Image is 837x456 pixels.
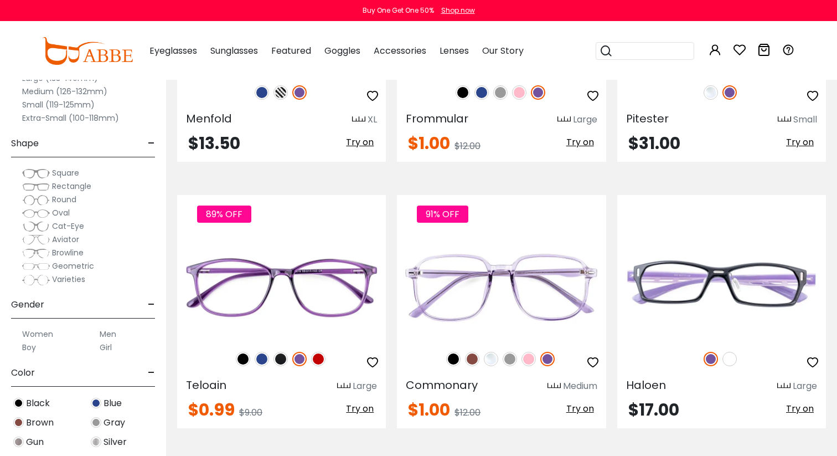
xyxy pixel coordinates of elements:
[22,181,50,192] img: Rectangle.png
[521,352,536,366] img: Pink
[148,360,155,386] span: -
[397,235,606,340] img: Purple Commonary - Plastic ,Universal Bridge Fit
[465,352,479,366] img: Brown
[786,136,814,148] span: Try on
[337,382,350,391] img: size ruler
[722,352,737,366] img: Black White
[343,135,377,150] button: Try on
[188,398,235,422] span: $0.99
[186,111,232,126] span: Menfold
[346,402,374,415] span: Try on
[91,437,101,447] img: Silver
[22,341,36,354] label: Boy
[406,377,478,393] span: Commonary
[353,380,377,393] div: Large
[628,398,679,422] span: $17.00
[236,352,250,366] img: Black
[346,136,374,148] span: Try on
[454,406,480,419] span: $12.00
[626,377,666,393] span: Haloen
[493,85,508,100] img: Gray
[186,377,226,393] span: Teloain
[22,194,50,206] img: Round.png
[148,291,155,318] span: -
[271,44,311,57] span: Featured
[566,402,594,415] span: Try on
[441,6,475,16] div: Shop now
[374,44,426,57] span: Accessories
[563,135,597,150] button: Try on
[408,131,450,155] span: $1.00
[454,140,480,152] span: $12.00
[210,44,258,57] span: Sunglasses
[273,85,288,100] img: Pattern
[22,274,50,286] img: Varieties.png
[11,360,35,386] span: Color
[22,111,119,125] label: Extra-Small (100-118mm)
[26,416,54,429] span: Brown
[503,352,517,366] img: Gray
[22,327,53,341] label: Women
[617,235,826,340] img: Purple Haloen - TR ,Adjust Nose Pads
[626,111,669,126] span: Pitester
[778,116,791,124] img: size ruler
[22,208,50,219] img: Oval.png
[26,397,50,410] span: Black
[11,291,44,318] span: Gender
[482,44,524,57] span: Our Story
[52,167,79,178] span: Square
[22,261,50,272] img: Geometric.png
[104,397,122,410] span: Blue
[22,168,50,179] img: Square.png
[722,85,737,100] img: Purple
[793,380,817,393] div: Large
[52,207,70,218] span: Oval
[786,402,814,415] span: Try on
[363,6,434,16] div: Buy One Get One 50%
[446,352,461,366] img: Black
[408,398,450,422] span: $1.00
[512,85,526,100] img: Pink
[22,221,50,232] img: Cat-Eye.png
[566,136,594,148] span: Try on
[52,247,84,258] span: Browline
[22,234,50,245] img: Aviator.png
[104,435,127,449] span: Silver
[13,437,24,447] img: Gun
[100,327,116,341] label: Men
[343,402,377,416] button: Try on
[311,352,325,366] img: Red
[13,417,24,428] img: Brown
[704,352,718,366] img: Black Purple
[324,44,360,57] span: Goggles
[368,113,377,126] div: XL
[52,274,85,285] span: Varieties
[11,130,39,157] span: Shape
[573,113,597,126] div: Large
[52,260,94,271] span: Geometric
[406,111,468,126] span: Frommular
[540,352,555,366] img: Purple
[628,131,680,155] span: $31.00
[793,113,817,126] div: Small
[188,131,240,155] span: $13.50
[239,406,262,419] span: $9.00
[783,135,817,150] button: Try on
[91,417,101,428] img: Gray
[704,85,718,100] img: Clear
[255,352,269,366] img: Blue
[292,85,307,100] img: Purple
[563,402,597,416] button: Try on
[440,44,469,57] span: Lenses
[177,235,386,340] img: Purple Teloain - TR ,Light Weight
[456,85,470,100] img: Black
[13,398,24,408] img: Black
[557,116,571,124] img: size ruler
[352,116,365,124] img: size ruler
[22,85,107,98] label: Medium (126-132mm)
[52,194,76,205] span: Round
[255,85,269,100] img: Blue
[91,398,101,408] img: Blue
